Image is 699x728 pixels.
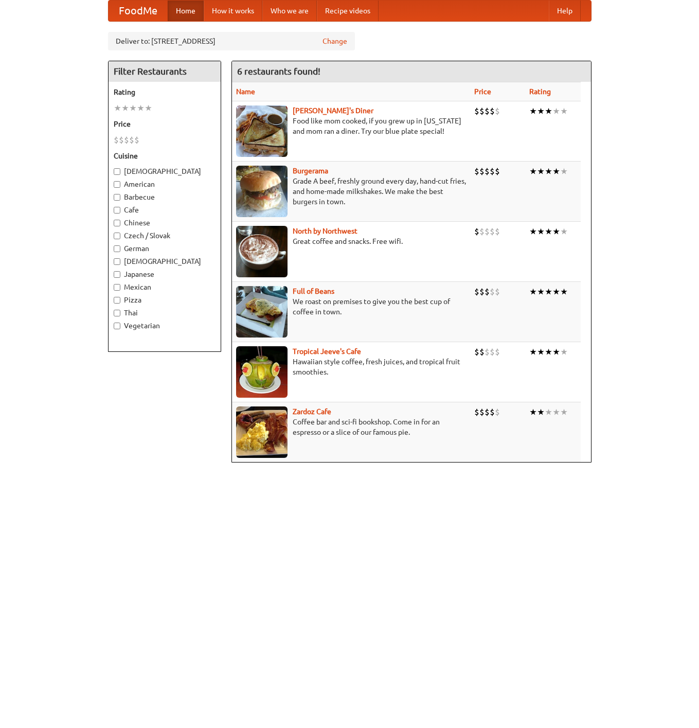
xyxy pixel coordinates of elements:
[114,151,216,161] h5: Cuisine
[114,119,216,129] h5: Price
[145,102,152,114] li: ★
[114,256,216,267] label: [DEMOGRAPHIC_DATA]
[293,167,328,175] a: Burgerama
[545,346,552,358] li: ★
[545,286,552,297] li: ★
[474,87,491,96] a: Price
[293,227,357,235] a: North by Northwest
[490,286,495,297] li: $
[560,166,568,177] li: ★
[114,258,120,265] input: [DEMOGRAPHIC_DATA]
[495,286,500,297] li: $
[545,166,552,177] li: ★
[322,36,347,46] a: Change
[485,406,490,418] li: $
[236,116,466,136] p: Food like mom cooked, if you grew up in [US_STATE] and mom ran a diner. Try our blue plate special!
[121,102,129,114] li: ★
[545,406,552,418] li: ★
[495,226,500,237] li: $
[474,166,479,177] li: $
[545,226,552,237] li: ★
[114,192,216,202] label: Barbecue
[236,346,288,398] img: jeeves.jpg
[485,286,490,297] li: $
[236,236,466,246] p: Great coffee and snacks. Free wifi.
[114,194,120,201] input: Barbecue
[474,286,479,297] li: $
[114,323,120,329] input: Vegetarian
[549,1,581,21] a: Help
[114,205,216,215] label: Cafe
[537,346,545,358] li: ★
[485,346,490,358] li: $
[114,134,119,146] li: $
[537,406,545,418] li: ★
[529,286,537,297] li: ★
[495,105,500,117] li: $
[560,105,568,117] li: ★
[474,226,479,237] li: $
[529,87,551,96] a: Rating
[168,1,204,21] a: Home
[490,346,495,358] li: $
[495,406,500,418] li: $
[114,243,216,254] label: German
[474,346,479,358] li: $
[114,245,120,252] input: German
[490,226,495,237] li: $
[124,134,129,146] li: $
[114,271,120,278] input: Japanese
[114,218,216,228] label: Chinese
[537,226,545,237] li: ★
[293,347,361,356] a: Tropical Jeeve's Cafe
[529,105,537,117] li: ★
[236,226,288,277] img: north.jpg
[114,308,216,318] label: Thai
[236,357,466,377] p: Hawaiian style coffee, fresh juices, and tropical fruit smoothies.
[236,105,288,157] img: sallys.jpg
[236,166,288,217] img: burgerama.jpg
[236,286,288,338] img: beans.jpg
[537,105,545,117] li: ★
[137,102,145,114] li: ★
[114,168,120,175] input: [DEMOGRAPHIC_DATA]
[552,166,560,177] li: ★
[114,321,216,331] label: Vegetarian
[479,406,485,418] li: $
[495,346,500,358] li: $
[529,346,537,358] li: ★
[490,406,495,418] li: $
[114,233,120,239] input: Czech / Slovak
[114,207,120,214] input: Cafe
[236,417,466,437] p: Coffee bar and sci-fi bookshop. Come in for an espresso or a slice of our famous pie.
[237,66,320,76] ng-pluralize: 6 restaurants found!
[114,230,216,241] label: Czech / Slovak
[552,406,560,418] li: ★
[236,87,255,96] a: Name
[204,1,262,21] a: How it works
[495,166,500,177] li: $
[114,181,120,188] input: American
[108,32,355,50] div: Deliver to: [STREET_ADDRESS]
[129,102,137,114] li: ★
[114,284,120,291] input: Mexican
[537,286,545,297] li: ★
[552,105,560,117] li: ★
[485,105,490,117] li: $
[119,134,124,146] li: $
[293,407,331,416] a: Zardoz Cafe
[537,166,545,177] li: ★
[490,105,495,117] li: $
[479,286,485,297] li: $
[529,406,537,418] li: ★
[485,226,490,237] li: $
[129,134,134,146] li: $
[560,286,568,297] li: ★
[317,1,379,21] a: Recipe videos
[262,1,317,21] a: Who we are
[114,102,121,114] li: ★
[479,105,485,117] li: $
